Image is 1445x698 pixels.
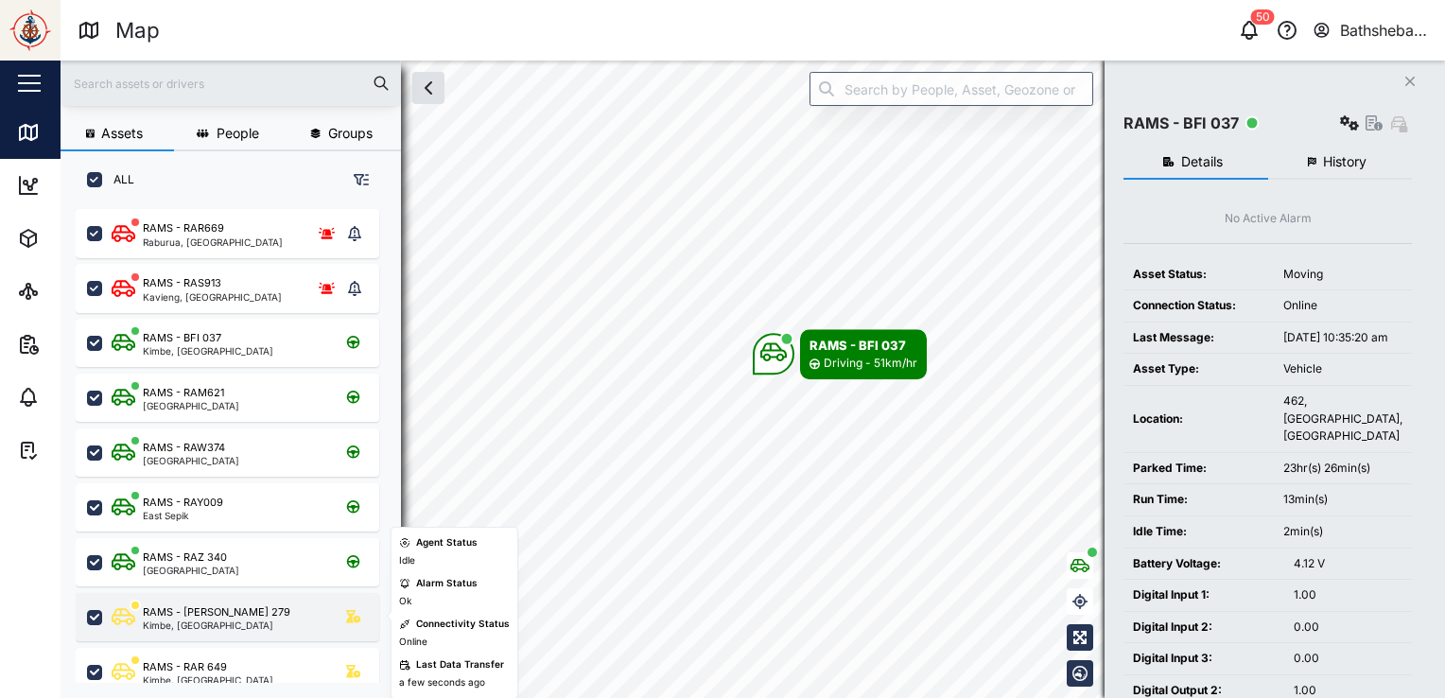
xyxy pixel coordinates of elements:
div: Digital Input 3: [1133,650,1275,668]
div: Run Time: [1133,491,1264,509]
div: RAMS - [PERSON_NAME] 279 [143,604,290,620]
div: Parked Time: [1133,460,1264,478]
div: Location: [1133,410,1264,428]
div: No Active Alarm [1225,210,1312,228]
div: grid [76,202,400,683]
div: RAMS - RAS913 [143,275,221,291]
div: Kimbe, [GEOGRAPHIC_DATA] [143,620,290,630]
div: [GEOGRAPHIC_DATA] [143,401,239,410]
div: Map marker [753,329,927,379]
div: Kavieng, [GEOGRAPHIC_DATA] [143,292,282,302]
div: RAMS - RAZ 340 [143,550,227,566]
span: Assets [101,127,143,140]
div: East Sepik [143,511,223,520]
span: People [217,127,259,140]
div: RAMS - BFI 037 [810,336,917,355]
img: Main Logo [9,9,51,51]
div: RAMS - RAM621 [143,385,224,401]
div: Asset Status: [1133,266,1264,284]
div: Map [49,122,92,143]
input: Search by People, Asset, Geozone or Place [810,72,1093,106]
div: Driving - 51km/hr [824,355,917,373]
div: 0.00 [1294,650,1402,668]
div: Last Data Transfer [416,657,504,672]
div: RAMS - RAR669 [143,220,224,236]
div: [GEOGRAPHIC_DATA] [143,456,239,465]
div: Reports [49,334,113,355]
div: 50 [1251,9,1275,25]
div: Connection Status: [1133,297,1264,315]
div: Idle Time: [1133,523,1264,541]
div: Connectivity Status [416,617,510,632]
div: Last Message: [1133,329,1264,347]
span: History [1323,155,1367,168]
div: Ok [399,594,411,609]
div: Bathsheba Kare [1340,19,1429,43]
div: Assets [49,228,108,249]
div: Alarm Status [416,576,478,591]
div: Agent Status [416,535,478,550]
div: RAMS - RAR 649 [143,659,227,675]
div: Tasks [49,440,101,461]
div: Moving [1283,266,1402,284]
div: Asset Type: [1133,360,1264,378]
div: 0.00 [1294,619,1402,637]
div: 462, [GEOGRAPHIC_DATA], [GEOGRAPHIC_DATA] [1283,393,1402,445]
div: RAMS - RAW374 [143,440,225,456]
div: Sites [49,281,95,302]
div: RAMS - RAY009 [143,495,223,511]
div: 2min(s) [1283,523,1402,541]
button: Bathsheba Kare [1312,17,1430,44]
div: Map [115,14,160,47]
div: RAMS - BFI 037 [143,330,221,346]
div: RAMS - BFI 037 [1123,112,1239,135]
div: a few seconds ago [399,675,485,690]
div: Kimbe, [GEOGRAPHIC_DATA] [143,346,273,356]
div: 4.12 V [1294,555,1402,573]
canvas: Map [61,61,1445,698]
label: ALL [102,172,134,187]
div: Alarms [49,387,108,408]
div: 23hr(s) 26min(s) [1283,460,1402,478]
div: [DATE] 10:35:20 am [1283,329,1402,347]
div: 1.00 [1294,586,1402,604]
div: Battery Voltage: [1133,555,1275,573]
div: Idle [399,553,415,568]
span: Groups [328,127,373,140]
div: Vehicle [1283,360,1402,378]
div: Kimbe, [GEOGRAPHIC_DATA] [143,675,273,685]
div: 13min(s) [1283,491,1402,509]
div: Dashboard [49,175,134,196]
div: Digital Input 2: [1133,619,1275,637]
div: [GEOGRAPHIC_DATA] [143,566,239,575]
div: Online [399,635,427,650]
div: Raburua, [GEOGRAPHIC_DATA] [143,237,283,247]
div: Digital Input 1: [1133,586,1275,604]
div: Online [1283,297,1402,315]
input: Search assets or drivers [72,69,390,97]
span: Details [1181,155,1223,168]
